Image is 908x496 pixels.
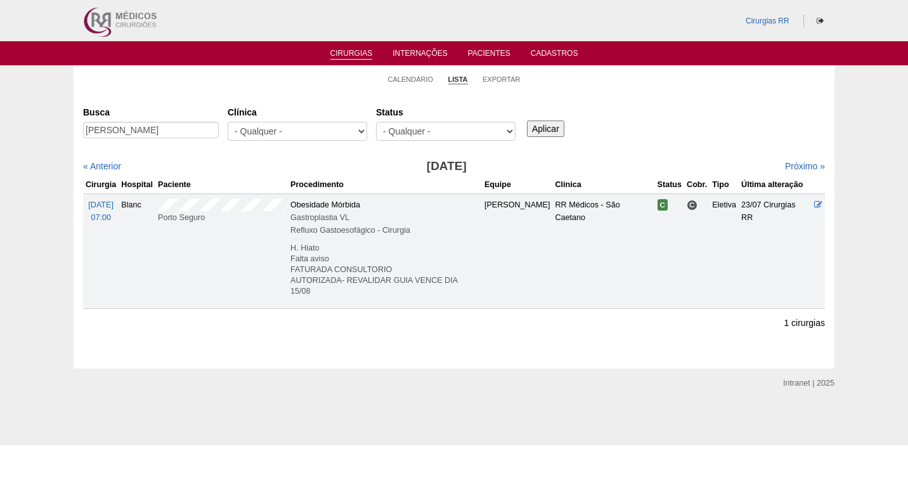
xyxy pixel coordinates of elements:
th: Status [655,176,685,194]
a: Calendário [388,75,434,84]
th: Equipe [482,176,553,194]
td: Blanc [119,193,155,308]
div: Porto Seguro [158,211,285,224]
label: Status [376,106,516,119]
a: [DATE] 07:00 [88,200,113,222]
th: Hospital [119,176,155,194]
a: Próximo » [785,161,825,171]
td: [PERSON_NAME] [482,193,553,308]
a: Lista [448,75,468,84]
th: Clínica [553,176,655,194]
a: Exportar [483,75,521,84]
th: Procedimento [288,176,482,194]
th: Última alteração [739,176,812,194]
div: Intranet | 2025 [783,377,834,389]
th: Paciente [155,176,288,194]
i: Sair [817,17,824,25]
th: Cirurgia [83,176,119,194]
a: Cirurgias [330,49,373,60]
p: H. Hiato Falta aviso FATURADA CONSULTORIO AUTORIZADA- REVALIDAR GUIA VENCE DIA 15/08 [290,243,479,297]
span: 07:00 [91,213,111,222]
span: [DATE] [88,200,113,209]
td: RR Médicos - São Caetano [553,193,655,308]
input: Digite os termos que você deseja procurar. [83,122,219,138]
a: Editar [814,200,822,209]
div: Gastroplastia VL [290,211,479,224]
p: 1 cirurgias [784,317,825,329]
a: Cirurgias RR [746,16,789,25]
span: Consultório [687,200,697,211]
a: Pacientes [468,49,510,62]
a: Cadastros [531,49,578,62]
th: Tipo [710,176,739,194]
input: Aplicar [527,121,564,137]
div: [editar] [290,233,308,246]
td: 23/07 Cirurgias RR [739,193,812,308]
h3: [DATE] [261,157,632,176]
td: Eletiva [710,193,739,308]
td: Obesidade Mórbida [288,193,482,308]
th: Cobr. [684,176,710,194]
div: Refluxo Gastoesofágico - Cirurgia [290,224,479,237]
a: « Anterior [83,161,121,171]
label: Busca [83,106,219,119]
label: Clínica [228,106,367,119]
a: Internações [392,49,448,62]
span: Confirmada [658,199,668,211]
